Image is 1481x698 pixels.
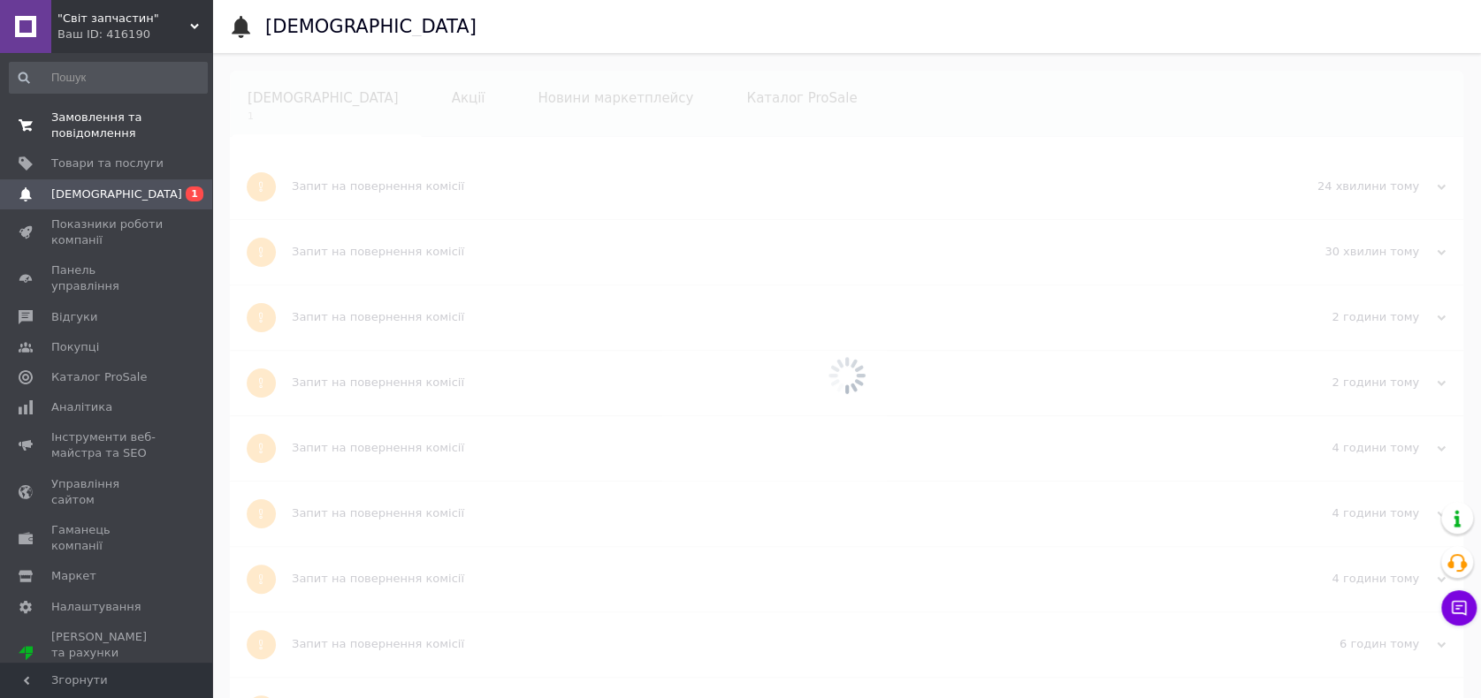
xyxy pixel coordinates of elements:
[51,399,112,415] span: Аналітика
[51,339,99,355] span: Покупці
[51,309,97,325] span: Відгуки
[51,156,164,171] span: Товари та послуги
[265,16,477,37] h1: [DEMOGRAPHIC_DATA]
[51,429,164,461] span: Інструменти веб-майстра та SEO
[51,476,164,508] span: Управління сайтом
[57,27,212,42] div: Ваш ID: 416190
[51,629,164,678] span: [PERSON_NAME] та рахунки
[51,661,164,677] div: Prom топ
[51,110,164,141] span: Замовлення та повідомлення
[57,11,190,27] span: "Світ запчастин"
[186,186,203,201] span: 1
[1441,590,1477,626] button: Чат з покупцем
[9,62,208,94] input: Пошук
[51,186,182,202] span: [DEMOGRAPHIC_DATA]
[51,599,141,615] span: Налаштування
[51,262,164,294] span: Панель управління
[51,568,96,584] span: Маркет
[51,216,164,248] span: Показники роботи компанії
[51,369,147,385] span: Каталог ProSale
[51,522,164,554] span: Гаманець компанії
